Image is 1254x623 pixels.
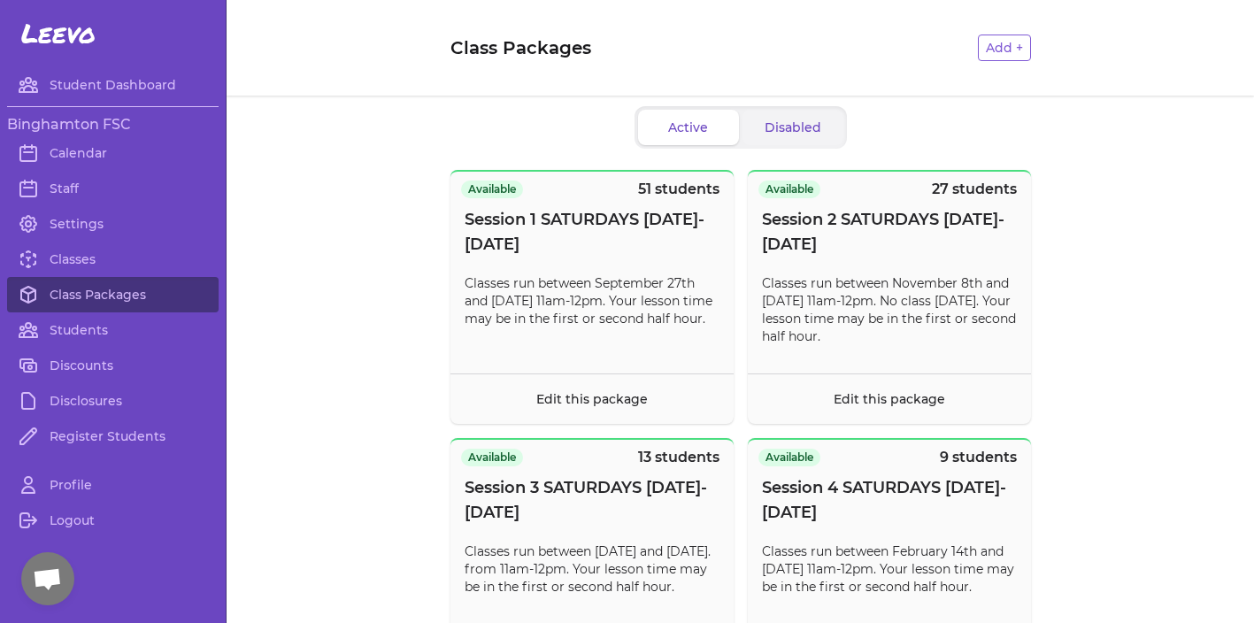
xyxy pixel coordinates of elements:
[834,391,945,407] a: Edit this package
[762,542,1017,596] p: Classes run between February 14th and [DATE] 11am-12pm. Your lesson time may be in the first or s...
[758,181,820,198] span: Available
[762,207,1017,257] span: Session 2 SATURDAYS [DATE]-[DATE]
[762,475,1017,525] span: Session 4 SATURDAYS [DATE]-[DATE]
[7,277,219,312] a: Class Packages
[450,170,734,424] button: Available51 studentsSession 1 SATURDAYS [DATE]-[DATE]Classes run between September 27th and [DATE...
[7,171,219,206] a: Staff
[762,274,1017,345] p: Classes run between November 8th and [DATE] 11am-12pm. No class [DATE]. Your lesson time may be i...
[748,170,1031,424] button: Available27 studentsSession 2 SATURDAYS [DATE]-[DATE]Classes run between November 8th and [DATE] ...
[7,503,219,538] a: Logout
[932,179,1017,200] p: 27 students
[7,312,219,348] a: Students
[7,206,219,242] a: Settings
[461,181,523,198] span: Available
[742,110,843,145] button: Disabled
[7,114,219,135] h3: Binghamton FSC
[465,207,719,257] span: Session 1 SATURDAYS [DATE]-[DATE]
[758,449,820,466] span: Available
[978,35,1031,61] button: Add +
[7,467,219,503] a: Profile
[638,110,739,145] button: Active
[465,542,719,596] p: Classes run between [DATE] and [DATE]. from 11am-12pm. Your lesson time may be in the first or se...
[638,179,719,200] p: 51 students
[638,447,719,468] p: 13 students
[536,391,648,407] a: Edit this package
[21,18,96,50] span: Leevo
[7,383,219,419] a: Disclosures
[21,552,74,605] div: Open chat
[461,449,523,466] span: Available
[7,419,219,454] a: Register Students
[465,274,719,327] p: Classes run between September 27th and [DATE] 11am-12pm. Your lesson time may be in the first or ...
[940,447,1017,468] p: 9 students
[465,475,719,525] span: Session 3 SATURDAYS [DATE]-[DATE]
[7,67,219,103] a: Student Dashboard
[7,135,219,171] a: Calendar
[7,348,219,383] a: Discounts
[7,242,219,277] a: Classes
